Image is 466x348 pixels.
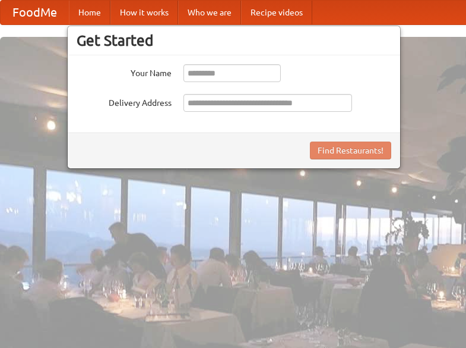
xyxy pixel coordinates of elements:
[241,1,312,24] a: Recipe videos
[77,64,172,79] label: Your Name
[77,94,172,109] label: Delivery Address
[69,1,110,24] a: Home
[77,32,391,49] h3: Get Started
[178,1,241,24] a: Who we are
[1,1,69,24] a: FoodMe
[110,1,178,24] a: How it works
[310,142,391,159] button: Find Restaurants!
